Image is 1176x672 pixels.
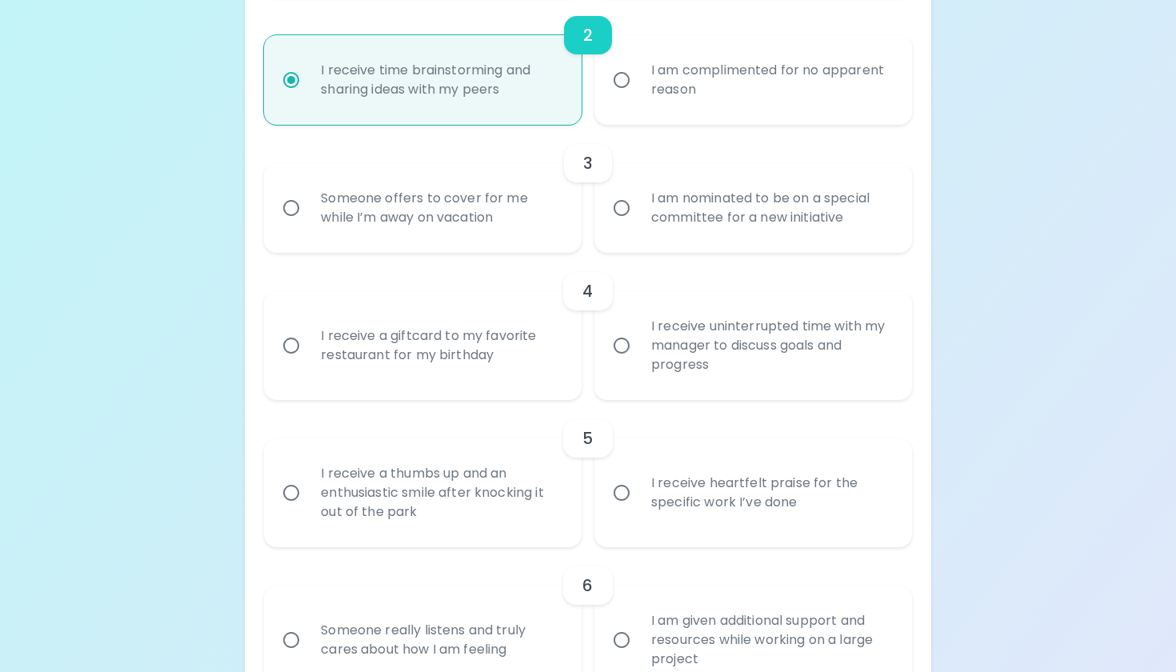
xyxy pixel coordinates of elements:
[308,307,573,384] div: I receive a giftcard to my favorite restaurant for my birthday
[583,22,593,48] h6: 2
[582,278,593,304] h6: 4
[638,298,903,394] div: I receive uninterrupted time with my manager to discuss goals and progress
[638,170,903,246] div: I am nominated to be on a special committee for a new initiative
[583,150,593,176] h6: 3
[264,400,912,547] div: choice-group-check
[638,42,903,118] div: I am complimented for no apparent reason
[582,573,593,598] h6: 6
[308,445,573,541] div: I receive a thumbs up and an enthusiastic smile after knocking it out of the park
[582,426,593,451] h6: 5
[308,42,573,118] div: I receive time brainstorming and sharing ideas with my peers
[264,253,912,400] div: choice-group-check
[264,125,912,253] div: choice-group-check
[308,170,573,246] div: Someone offers to cover for me while I’m away on vacation
[638,454,903,531] div: I receive heartfelt praise for the specific work I’ve done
